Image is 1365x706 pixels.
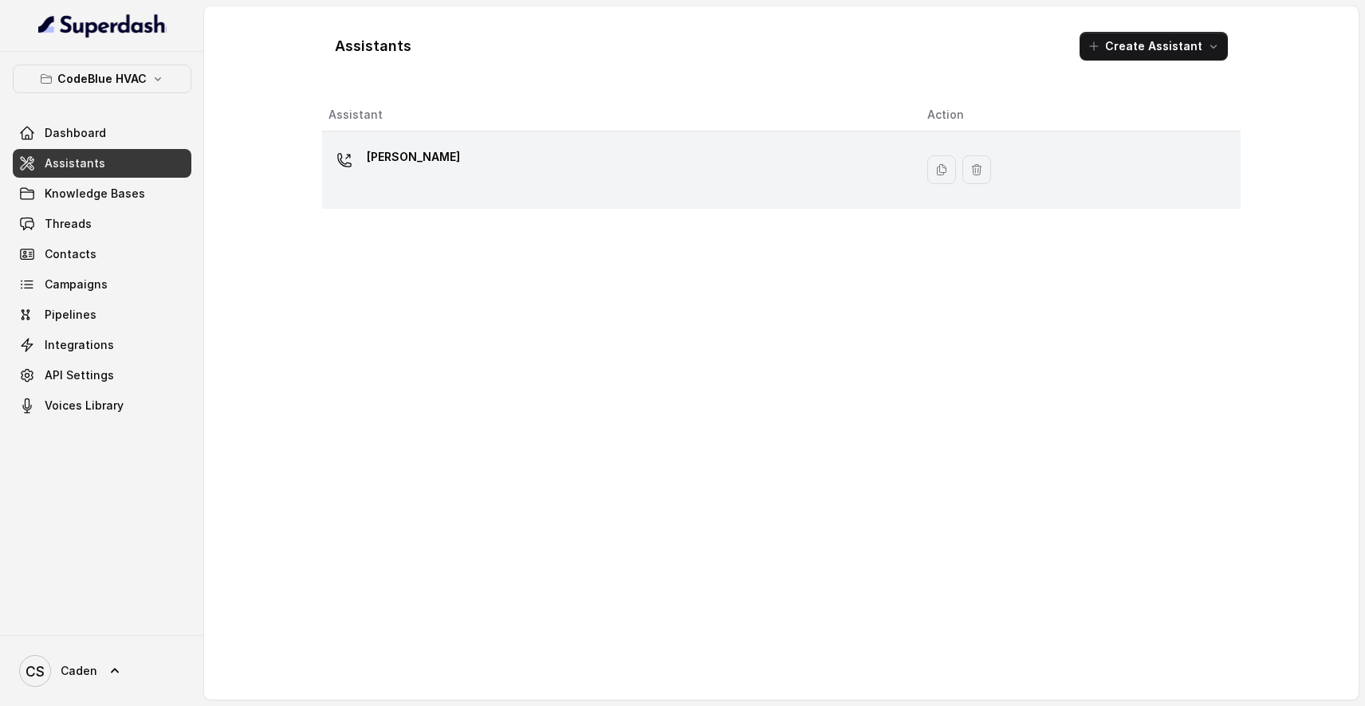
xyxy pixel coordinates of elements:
[13,300,191,329] a: Pipelines
[45,246,96,262] span: Contacts
[45,367,114,383] span: API Settings
[367,144,460,170] p: [PERSON_NAME]
[322,99,915,131] th: Assistant
[45,277,108,292] span: Campaigns
[13,119,191,147] a: Dashboard
[13,149,191,178] a: Assistants
[13,179,191,208] a: Knowledge Bases
[38,13,167,38] img: light.svg
[45,307,96,323] span: Pipelines
[13,65,191,93] button: CodeBlue HVAC
[61,663,97,679] span: Caden
[45,398,124,414] span: Voices Library
[57,69,147,88] p: CodeBlue HVAC
[13,270,191,299] a: Campaigns
[45,125,106,141] span: Dashboard
[45,337,114,353] span: Integrations
[13,240,191,269] a: Contacts
[335,33,411,59] h1: Assistants
[45,186,145,202] span: Knowledge Bases
[13,361,191,390] a: API Settings
[13,210,191,238] a: Threads
[13,391,191,420] a: Voices Library
[13,649,191,693] a: Caden
[26,663,45,680] text: CS
[45,155,105,171] span: Assistants
[13,331,191,359] a: Integrations
[45,216,92,232] span: Threads
[1080,32,1228,61] button: Create Assistant
[915,99,1241,131] th: Action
